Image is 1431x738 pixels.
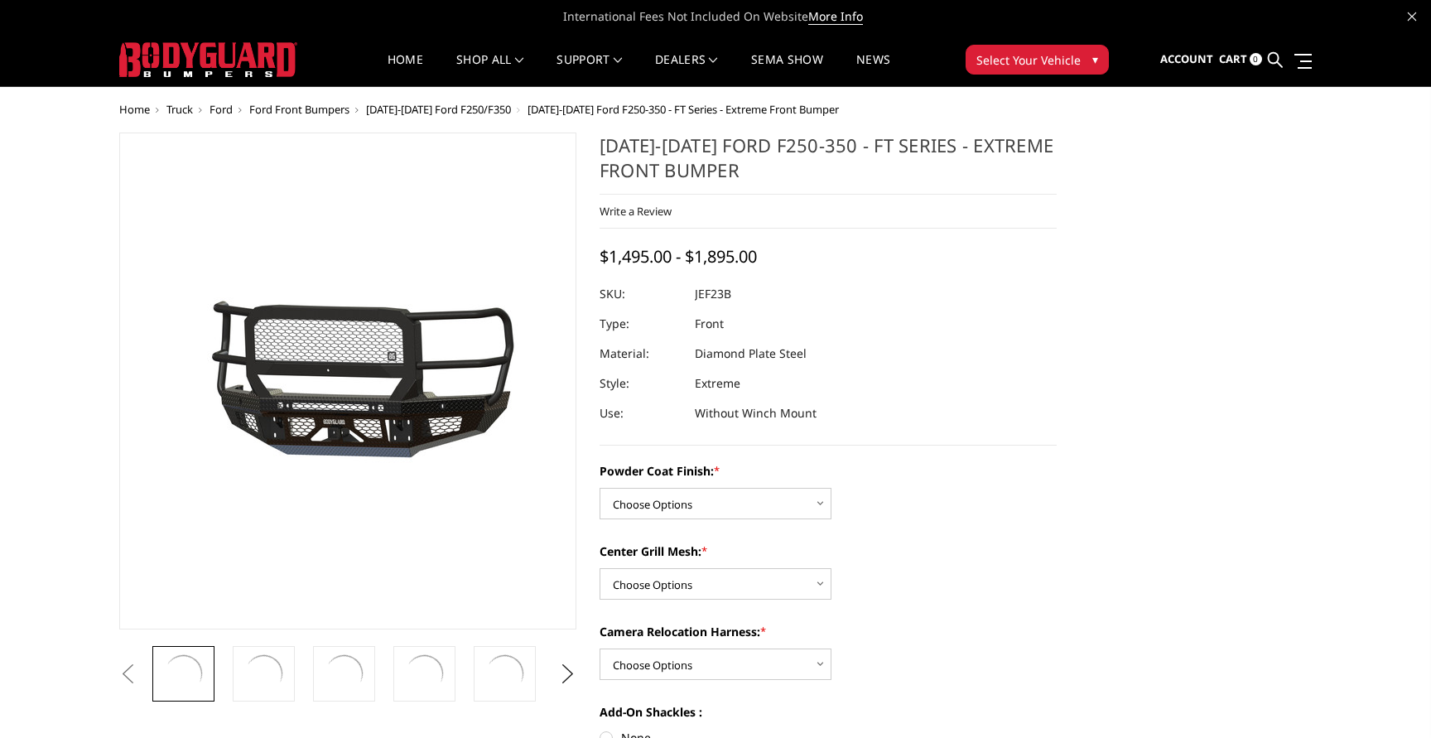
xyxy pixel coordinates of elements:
[655,54,718,86] a: Dealers
[695,339,807,369] dd: Diamond Plate Steel
[528,102,839,117] span: [DATE]-[DATE] Ford F250-350 - FT Series - Extreme Front Bumper
[600,204,672,219] a: Write a Review
[1092,51,1098,68] span: ▾
[456,54,523,86] a: shop all
[119,42,297,77] img: BODYGUARD BUMPERS
[482,651,528,697] img: 2023-2026 Ford F250-350 - FT Series - Extreme Front Bumper
[119,133,576,629] a: 2023-2026 Ford F250-350 - FT Series - Extreme Front Bumper
[115,662,140,687] button: Previous
[141,284,555,478] img: 2023-2026 Ford F250-350 - FT Series - Extreme Front Bumper
[808,8,863,25] a: More Info
[119,102,150,117] a: Home
[600,623,1057,640] label: Camera Relocation Harness:
[695,398,817,428] dd: Without Winch Mount
[366,102,511,117] a: [DATE]-[DATE] Ford F250/F350
[321,651,367,697] img: 2023-2026 Ford F250-350 - FT Series - Extreme Front Bumper
[751,54,823,86] a: SEMA Show
[241,651,287,697] img: 2023-2026 Ford F250-350 - FT Series - Extreme Front Bumper
[600,133,1057,195] h1: [DATE]-[DATE] Ford F250-350 - FT Series - Extreme Front Bumper
[1219,37,1262,82] a: Cart 0
[856,54,890,86] a: News
[1219,51,1247,66] span: Cart
[600,398,682,428] dt: Use:
[600,462,1057,480] label: Powder Coat Finish:
[600,309,682,339] dt: Type:
[166,102,193,117] a: Truck
[556,662,581,687] button: Next
[402,651,447,697] img: 2023-2026 Ford F250-350 - FT Series - Extreme Front Bumper
[600,369,682,398] dt: Style:
[600,245,757,268] span: $1,495.00 - $1,895.00
[556,54,622,86] a: Support
[976,51,1081,69] span: Select Your Vehicle
[1160,51,1213,66] span: Account
[388,54,423,86] a: Home
[249,102,349,117] a: Ford Front Bumpers
[1250,53,1262,65] span: 0
[695,279,731,309] dd: JEF23B
[600,339,682,369] dt: Material:
[600,279,682,309] dt: SKU:
[966,45,1109,75] button: Select Your Vehicle
[600,703,1057,721] label: Add-On Shackles :
[1160,37,1213,82] a: Account
[161,651,206,697] img: 2023-2026 Ford F250-350 - FT Series - Extreme Front Bumper
[600,543,1057,560] label: Center Grill Mesh:
[695,309,724,339] dd: Front
[210,102,233,117] a: Ford
[695,369,740,398] dd: Extreme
